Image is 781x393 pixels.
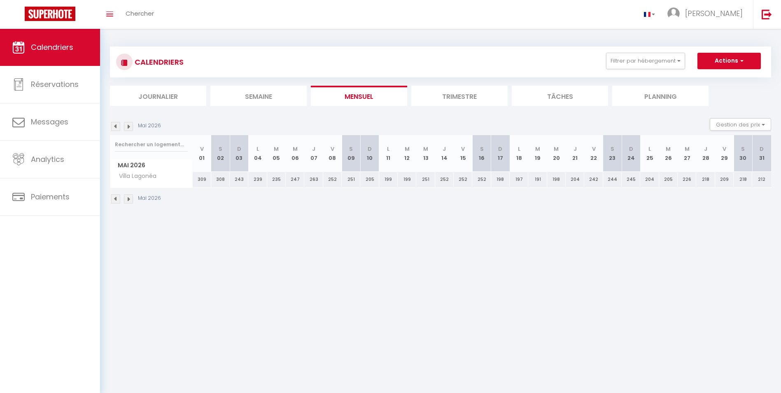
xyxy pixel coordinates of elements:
[640,135,659,172] th: 25
[648,145,651,153] abbr: L
[640,172,659,187] div: 204
[666,145,671,153] abbr: M
[110,86,206,106] li: Journalier
[133,53,184,71] h3: CALENDRIERS
[734,172,752,187] div: 218
[472,172,491,187] div: 252
[126,9,154,18] span: Chercher
[304,172,323,187] div: 263
[603,135,622,172] th: 23
[267,172,286,187] div: 235
[491,135,510,172] th: 17
[379,135,398,172] th: 11
[547,135,566,172] th: 20
[423,145,428,153] abbr: M
[248,135,267,172] th: 04
[379,172,398,187] div: 199
[584,172,603,187] div: 242
[31,42,73,52] span: Calendriers
[696,135,715,172] th: 28
[323,172,342,187] div: 252
[498,145,502,153] abbr: D
[512,86,608,106] li: Tâches
[629,145,633,153] abbr: D
[472,135,491,172] th: 16
[31,117,68,127] span: Messages
[480,145,484,153] abbr: S
[715,172,734,187] div: 209
[752,172,771,187] div: 212
[554,145,559,153] abbr: M
[331,145,334,153] abbr: V
[219,145,222,153] abbr: S
[528,172,547,187] div: 191
[443,145,446,153] abbr: J
[435,135,454,172] th: 14
[398,172,416,187] div: 199
[211,172,230,187] div: 308
[211,135,230,172] th: 02
[200,145,204,153] abbr: V
[710,118,771,131] button: Gestion des prix
[685,145,690,153] abbr: M
[528,135,547,172] th: 19
[566,135,584,172] th: 21
[405,145,410,153] abbr: M
[622,172,640,187] div: 245
[193,172,211,187] div: 309
[584,135,603,172] th: 22
[311,86,407,106] li: Mensuel
[715,135,734,172] th: 29
[547,172,566,187] div: 198
[230,135,248,172] th: 03
[25,7,75,21] img: Super Booking
[360,135,379,172] th: 10
[734,135,752,172] th: 30
[454,172,472,187] div: 252
[659,135,678,172] th: 26
[293,145,298,153] abbr: M
[678,172,696,187] div: 226
[741,145,745,153] abbr: S
[110,159,192,171] span: Mai 2026
[138,194,161,202] p: Mai 2026
[606,53,685,69] button: Filtrer par hébergement
[592,145,596,153] abbr: V
[603,172,622,187] div: 244
[622,135,640,172] th: 24
[611,145,614,153] abbr: S
[510,172,528,187] div: 197
[31,154,64,164] span: Analytics
[237,145,241,153] abbr: D
[256,145,259,153] abbr: L
[696,172,715,187] div: 218
[248,172,267,187] div: 239
[360,172,379,187] div: 205
[31,192,70,202] span: Paiements
[416,172,435,187] div: 251
[274,145,279,153] abbr: M
[387,145,389,153] abbr: L
[461,145,465,153] abbr: V
[685,8,743,19] span: [PERSON_NAME]
[518,145,520,153] abbr: L
[312,145,315,153] abbr: J
[286,135,304,172] th: 06
[760,145,764,153] abbr: D
[112,172,159,181] span: Villa Lagonéa
[286,172,304,187] div: 247
[678,135,696,172] th: 27
[535,145,540,153] abbr: M
[138,122,161,130] p: Mai 2026
[368,145,372,153] abbr: D
[762,9,772,19] img: logout
[491,172,510,187] div: 198
[349,145,353,153] abbr: S
[193,135,211,172] th: 01
[267,135,286,172] th: 05
[31,79,79,89] span: Réservations
[704,145,707,153] abbr: J
[323,135,342,172] th: 08
[697,53,761,69] button: Actions
[115,137,188,152] input: Rechercher un logement...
